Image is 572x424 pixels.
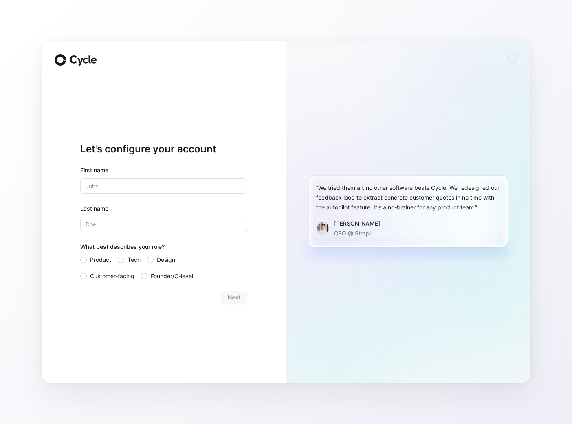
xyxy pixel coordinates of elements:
[334,219,380,228] div: [PERSON_NAME]
[128,255,141,265] span: Tech
[151,271,193,281] span: Founder/C-level
[157,255,175,265] span: Design
[80,178,247,194] input: John
[90,271,134,281] span: Customer-facing
[80,165,247,175] div: First name
[80,217,247,232] input: Doe
[80,204,247,213] label: Last name
[80,242,247,255] div: What best describes your role?
[80,143,247,156] h1: Let’s configure your account
[316,183,500,212] div: “We tried them all, no other software beats Cycle. We redesigned our feedback loop to extract con...
[334,228,380,238] p: CPO @ Strapi
[90,255,111,265] span: Product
